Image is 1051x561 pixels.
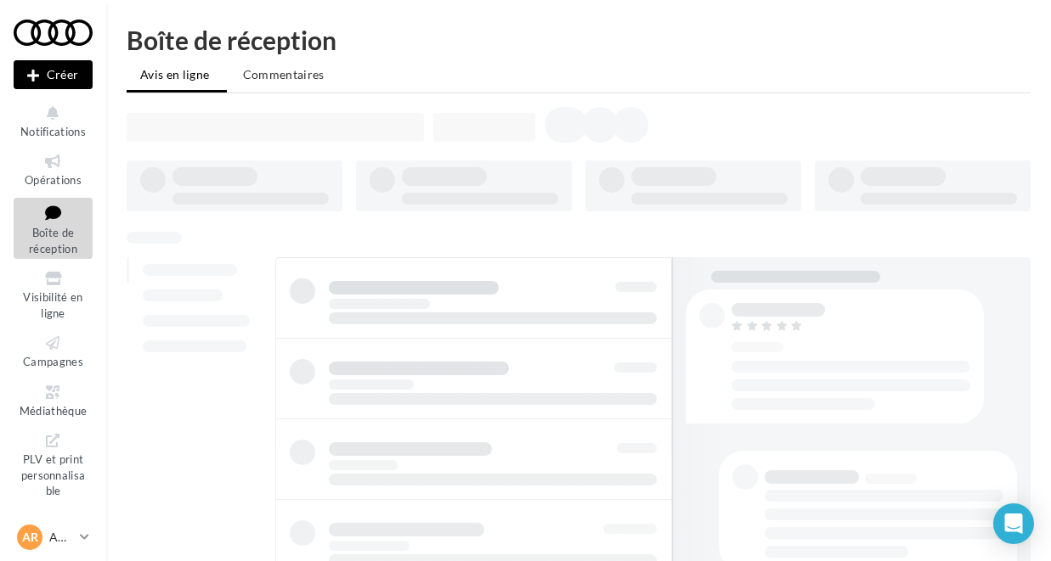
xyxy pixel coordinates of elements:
[21,449,86,497] span: PLV et print personnalisable
[49,529,73,546] p: AUDI [GEOGRAPHIC_DATA]
[25,173,82,187] span: Opérations
[14,149,93,190] a: Opérations
[23,355,83,368] span: Campagnes
[14,330,93,372] a: Campagnes
[14,198,93,260] a: Boîte de réception
[14,266,93,323] a: Visibilité en ligne
[14,100,93,142] button: Notifications
[993,503,1034,544] div: Open Intercom Messenger
[14,521,93,553] a: AR AUDI [GEOGRAPHIC_DATA]
[22,529,38,546] span: AR
[23,290,82,320] span: Visibilité en ligne
[14,428,93,502] a: PLV et print personnalisable
[20,125,86,138] span: Notifications
[14,60,93,89] button: Créer
[14,379,93,421] a: Médiathèque
[20,404,88,418] span: Médiathèque
[29,226,77,255] span: Boîte de réception
[14,60,93,89] div: Nouvelle campagne
[243,67,325,81] span: Commentaires
[127,27,1031,53] div: Boîte de réception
